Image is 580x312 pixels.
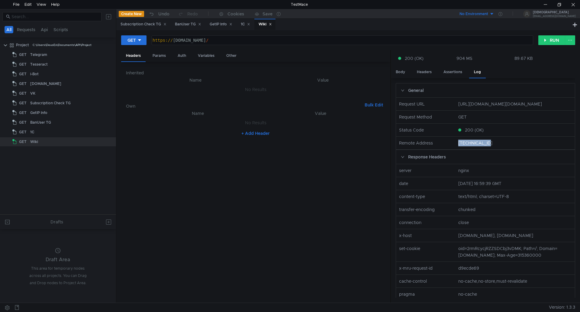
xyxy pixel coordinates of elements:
[456,232,574,239] nz-col: [DOMAIN_NAME], [DOMAIN_NAME]
[158,10,169,18] div: Undo
[259,21,272,28] div: Wiki
[30,118,51,127] div: BanUser TG
[456,278,574,284] nz-col: no-cache,no-store,must-revalidate
[456,245,574,258] nz-col: oid=2rmRcycjRZZSDCbj3vDMK; Path=/; Domain=[DOMAIN_NAME]; Max-Age=315360000
[221,50,241,61] div: Other
[30,89,35,98] div: VK
[459,11,488,17] div: No Environment
[456,193,574,200] nz-col: text/html; charset=UTF-8
[227,10,244,18] div: Cookies
[397,114,456,120] nz-col: Request Method
[469,67,486,78] div: Log
[397,193,456,200] nz-col: content-type
[30,60,48,69] div: Tesseract
[19,50,27,59] span: GET
[405,55,424,62] span: 200 (OK)
[119,11,144,17] button: Create New
[397,245,456,258] nz-col: set-cookie
[30,128,34,137] div: 1С
[397,265,456,271] nz-col: x-mru-request-id
[175,21,201,28] div: BanUser TG
[30,137,38,146] div: Wiki
[397,291,456,297] nz-col: pragma
[456,114,574,120] nz-col: GET
[456,140,574,146] nz-col: [TECHNICAL_ID]
[549,303,575,312] span: Version: 1.3.3
[210,21,232,28] div: GetIP Info
[121,21,166,28] div: Subscription Check TG
[136,110,260,117] th: Name
[456,180,574,187] nz-col: [DATE] 16:59:39 GMT
[39,26,50,33] button: Api
[456,265,574,271] nz-col: d9ecde69
[452,9,494,19] button: No Environment
[173,50,191,61] div: Auth
[30,108,47,117] div: GetIP Info
[15,26,37,33] button: Requests
[30,79,61,88] div: [DOMAIN_NAME]
[439,67,467,78] div: Assertions
[131,76,260,84] th: Name
[397,167,456,174] nz-col: server
[397,232,456,239] nz-col: x-host
[52,26,70,33] button: Scripts
[397,219,456,226] nz-col: connection
[396,83,575,97] div: General
[33,41,92,50] div: C:\Users\DeusEx\Documents\API\Project
[30,70,39,79] div: i-Bot
[241,21,250,28] div: 1С
[533,15,576,17] div: [EMAIL_ADDRESS][DOMAIN_NAME]
[397,101,456,107] nz-col: Request URL
[533,11,576,14] div: [DEMOGRAPHIC_DATA]
[148,50,171,61] div: Params
[456,101,574,107] nz-col: [URL][DOMAIN_NAME][DOMAIN_NAME]
[456,56,472,61] div: 904 MS
[30,99,71,108] div: Subscription Check TG
[127,37,136,44] div: GET
[396,150,575,164] div: Response Headers
[19,79,27,88] span: GET
[245,120,266,125] nz-embed-empty: No Results
[19,118,27,127] span: GET
[397,180,456,187] nz-col: date
[19,99,27,108] span: GET
[174,9,202,18] button: Redo
[19,89,27,98] span: GET
[30,50,47,59] div: Telegram
[456,219,574,226] nz-col: close
[263,12,272,16] div: Save
[239,130,272,137] button: + Add Header
[456,206,574,213] nz-col: chunked
[397,278,456,284] nz-col: cache-control
[260,76,385,84] th: Value
[19,70,27,79] span: GET
[19,108,27,117] span: GET
[19,60,27,69] span: GET
[456,291,574,297] nz-col: no-cache
[126,102,362,110] h6: Own
[19,128,27,137] span: GET
[5,26,13,33] button: All
[391,67,410,78] div: Body
[397,140,456,146] nz-col: Remote Address
[412,67,437,78] div: Headers
[11,13,98,20] input: Search...
[245,87,266,92] nz-embed-empty: No Results
[260,110,381,117] th: Value
[362,101,385,109] button: Bulk Edit
[514,56,533,61] div: 89.67 KB
[193,50,219,61] div: Variables
[144,9,174,18] button: Undo
[121,35,147,45] button: GET
[126,69,385,76] h6: Inherited
[50,218,63,226] div: Drafts
[16,41,29,50] div: Project
[19,137,27,146] span: GET
[121,50,146,62] div: Headers
[465,127,484,133] span: 200 (OK)
[397,127,456,133] nz-col: Status Code
[456,167,574,174] nz-col: nginx
[187,10,198,18] div: Redo
[538,35,565,45] button: RUN
[397,206,456,213] nz-col: transfer-encoding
